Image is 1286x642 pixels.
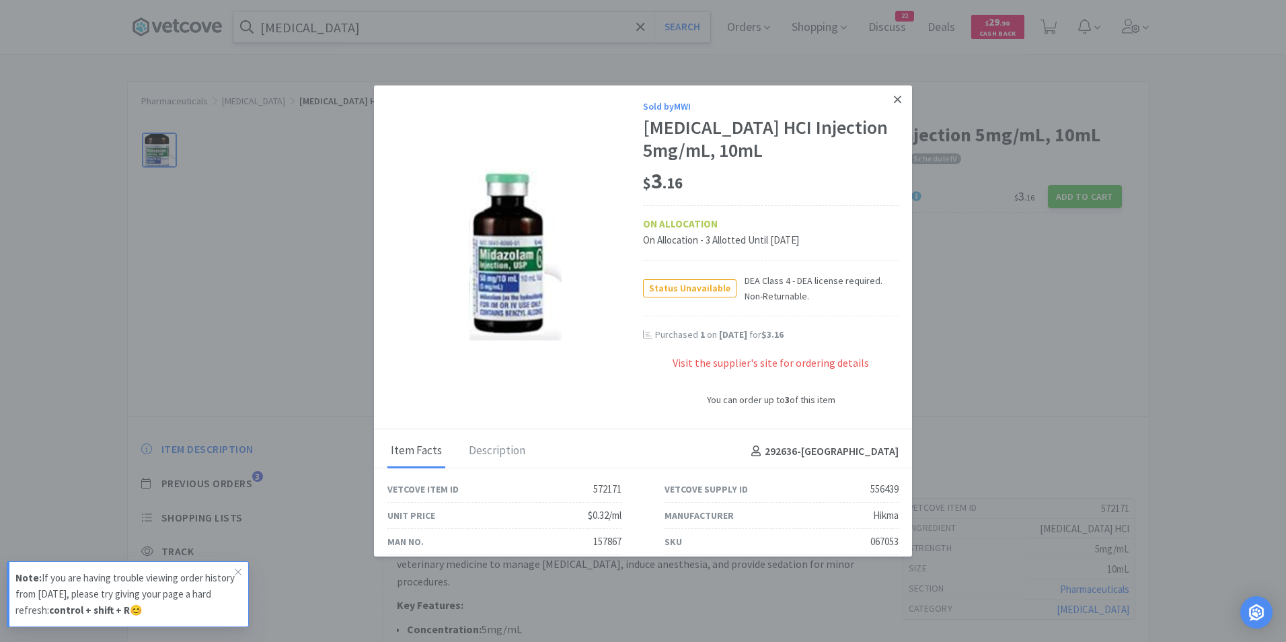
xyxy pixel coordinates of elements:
[643,234,799,246] span: On Allocation - 3 Allotted Until [DATE]
[665,534,682,549] div: SKU
[700,328,705,341] span: 1
[870,534,899,550] div: 067053
[593,534,621,550] div: 157867
[643,217,718,230] strong: ON ALLOCATION
[873,507,899,524] div: Hikma
[643,99,899,114] div: Sold by MWI
[593,481,621,497] div: 572171
[785,394,790,406] strong: 3
[15,570,235,618] p: If you are having trouble viewing order history from [DATE], please try giving your page a hard r...
[761,328,784,341] span: $3.16
[387,508,435,523] div: Unit Price
[643,116,899,162] div: [MEDICAL_DATA] HCI Injection 5mg/mL, 10mL
[387,534,424,549] div: Man No.
[643,355,899,386] div: Visit the supplier's site for ordering details
[665,482,748,497] div: Vetcove Supply ID
[465,435,529,468] div: Description
[387,482,459,497] div: Vetcove Item ID
[665,508,734,523] div: Manufacturer
[663,174,683,192] span: . 16
[870,481,899,497] div: 556439
[655,328,899,342] div: Purchased on for
[746,443,899,460] h4: 292636 - [GEOGRAPHIC_DATA]
[387,435,445,468] div: Item Facts
[588,507,621,524] div: $0.32/ml
[49,604,130,616] strong: control + shift + R
[736,273,899,304] span: DEA Class 4 - DEA license required. Non-Returnable.
[1240,596,1273,629] div: Open Intercom Messenger
[643,392,899,407] div: You can order up to of this item
[469,166,562,341] img: 8dfc7586df4d4a0784d425d22ca93d8e_556439.png
[643,168,683,194] span: 3
[643,174,651,192] span: $
[644,280,736,297] span: Status Unavailable
[719,328,747,341] span: [DATE]
[15,571,42,584] strong: Note:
